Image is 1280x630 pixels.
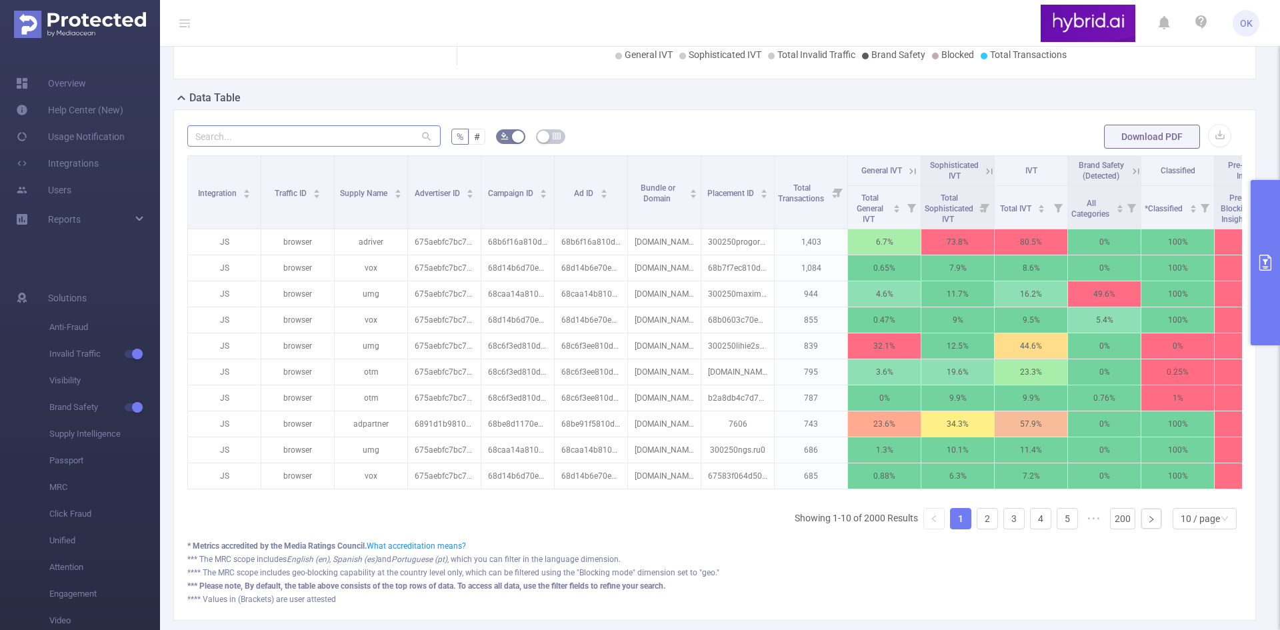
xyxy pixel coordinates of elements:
[335,255,407,281] p: vox
[628,307,701,333] p: [DOMAIN_NAME]
[848,359,921,385] p: 3.6%
[861,166,902,175] span: General IVT
[930,161,979,181] span: Sophisticated IVT
[408,229,481,255] p: 675aebfc7bc72f69f4749190
[701,411,774,437] p: 7606
[893,207,901,211] i: icon: caret-down
[335,385,407,411] p: otm
[995,255,1067,281] p: 8.6%
[1189,207,1197,211] i: icon: caret-down
[775,463,847,489] p: 685
[243,193,251,197] i: icon: caret-down
[701,333,774,359] p: 300250lihie2sezons.online0
[848,411,921,437] p: 23.6%
[1049,186,1067,229] i: Filter menu
[408,281,481,307] p: 675aebfc7bc72f69f4749190
[871,49,925,60] span: Brand Safety
[1068,463,1141,489] p: 0%
[600,187,608,195] div: Sort
[408,411,481,437] p: 6891d1b9810d981024919bf8
[1122,186,1141,229] i: Filter menu
[628,463,701,489] p: [DOMAIN_NAME]
[701,463,774,489] p: 67583f064d506e66a8f12b3c
[261,307,334,333] p: browser
[188,255,261,281] p: JS
[1111,509,1135,529] a: 200
[481,229,554,255] p: 68b6f16a810d986a248d6b59
[1116,207,1123,211] i: icon: caret-down
[394,187,401,191] i: icon: caret-up
[481,437,554,463] p: 68caa14a810d9846a868157a
[49,581,160,607] span: Engagement
[415,189,462,198] span: Advertiser ID
[335,281,407,307] p: umg
[1000,204,1033,213] span: Total IVT
[481,281,554,307] p: 68caa14a810d9846a868157a
[466,187,474,195] div: Sort
[555,333,627,359] p: 68c6f3ee810d98f1a8efe41d
[1068,281,1141,307] p: 49.6%
[1057,508,1078,529] li: 5
[995,333,1067,359] p: 44.6%
[340,189,389,198] span: Supply Name
[49,421,160,447] span: Supply Intelligence
[995,463,1067,489] p: 7.2%
[540,187,547,191] i: icon: caret-up
[408,333,481,359] p: 675aebfc7bc72f69f4749190
[1068,255,1141,281] p: 0%
[16,177,71,203] a: Users
[625,49,673,60] span: General IVT
[990,49,1067,60] span: Total Transactions
[481,411,554,437] p: 68be8d1170e7b26d20cbe093
[1141,229,1214,255] p: 100%
[188,281,261,307] p: JS
[48,214,81,225] span: Reports
[187,580,1242,592] div: *** Please note, By default, the table above consists of the top rows of data. To access all data...
[467,193,474,197] i: icon: caret-down
[1141,307,1214,333] p: 100%
[848,333,921,359] p: 32.1%
[701,307,774,333] p: 68b0603c70e7b2d544a62914
[481,385,554,411] p: 68c6f3ed810d98f1a8efe140
[49,474,160,501] span: MRC
[198,189,239,198] span: Integration
[467,187,474,191] i: icon: caret-up
[14,11,146,38] img: Protected Media
[408,437,481,463] p: 675aebfc7bc72f69f4749190
[1189,203,1197,207] i: icon: caret-up
[848,229,921,255] p: 6.7%
[701,385,774,411] p: b2a8db4c7d7e8f6abe3e1bcbb24cc10e
[1025,166,1037,175] span: IVT
[335,229,407,255] p: adriver
[335,307,407,333] p: vox
[1228,161,1274,181] span: Pre-Blocking Insights
[481,307,554,333] p: 68d14b6d70e7b255dc9e1171
[921,463,994,489] p: 6.3%
[848,255,921,281] p: 0.65%
[775,437,847,463] p: 686
[689,187,697,195] div: Sort
[689,49,761,60] span: Sophisticated IVT
[488,189,535,198] span: Campaign ID
[540,193,547,197] i: icon: caret-down
[1104,125,1200,149] button: Download PDF
[778,183,826,203] span: Total Transactions
[701,281,774,307] p: 300250maximonline.ru0
[335,411,407,437] p: adpartner
[761,193,768,197] i: icon: caret-down
[1038,207,1045,211] i: icon: caret-down
[367,541,466,551] a: What accreditation means?
[261,463,334,489] p: browser
[261,411,334,437] p: browser
[995,281,1067,307] p: 16.2%
[261,281,334,307] p: browser
[555,255,627,281] p: 68d14b6e70e7b255dc9e130f
[902,186,921,229] i: Filter menu
[628,229,701,255] p: [DOMAIN_NAME]
[857,193,883,224] span: Total General IVT
[995,411,1067,437] p: 57.9%
[1003,508,1025,529] li: 3
[1116,203,1123,207] i: icon: caret-up
[1068,411,1141,437] p: 0%
[628,333,701,359] p: [DOMAIN_NAME]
